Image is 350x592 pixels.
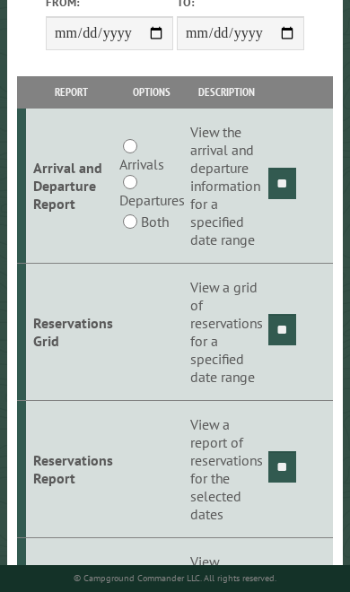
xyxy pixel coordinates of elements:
[188,264,266,401] td: View a grid of reservations for a specified date range
[141,211,169,232] label: Both
[26,109,116,264] td: Arrival and Departure Report
[26,401,116,538] td: Reservations Report
[26,76,116,108] th: Report
[188,109,266,264] td: View the arrival and departure information for a specified date range
[26,264,116,401] td: Reservations Grid
[119,153,164,175] label: Arrivals
[188,401,266,538] td: View a report of reservations for the selected dates
[116,76,187,108] th: Options
[188,76,266,108] th: Description
[74,572,276,584] small: © Campground Commander LLC. All rights reserved.
[119,189,185,211] label: Departures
